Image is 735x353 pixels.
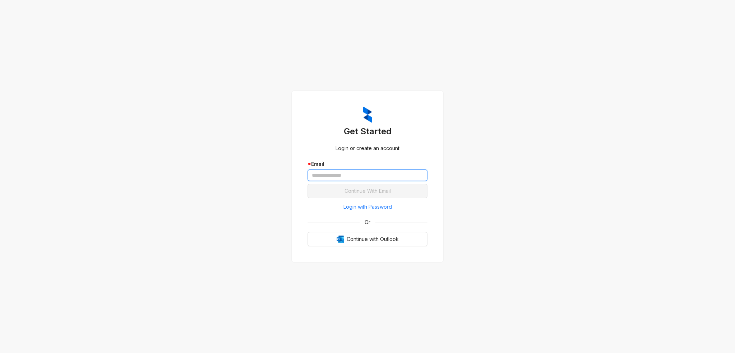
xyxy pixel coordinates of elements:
[308,126,427,137] h3: Get Started
[308,184,427,198] button: Continue With Email
[308,160,427,168] div: Email
[337,236,344,243] img: Outlook
[308,144,427,152] div: Login or create an account
[308,201,427,213] button: Login with Password
[360,218,375,226] span: Or
[308,232,427,246] button: OutlookContinue with Outlook
[363,107,372,123] img: ZumaIcon
[343,203,392,211] span: Login with Password
[347,235,399,243] span: Continue with Outlook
